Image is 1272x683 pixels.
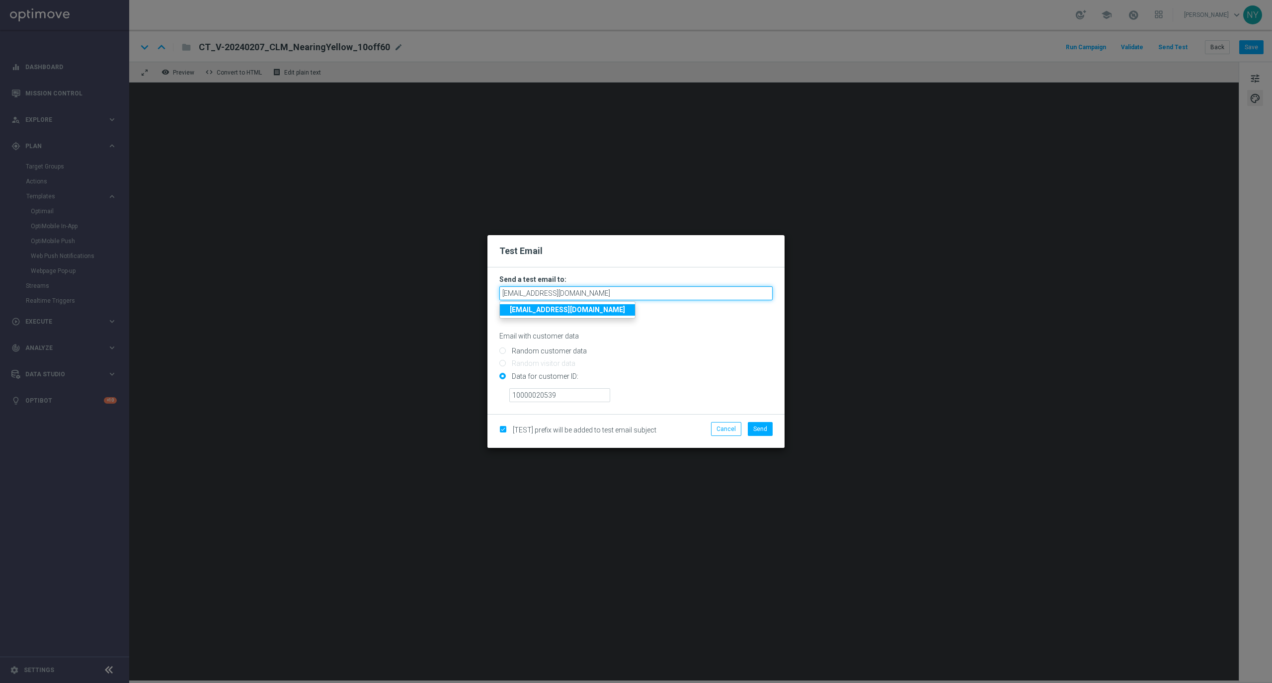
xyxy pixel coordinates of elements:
[711,422,741,436] button: Cancel
[509,388,610,402] input: Enter ID
[499,303,773,312] p: Separate multiple addresses with commas
[499,275,773,284] h3: Send a test email to:
[753,426,767,432] span: Send
[513,426,656,434] span: [TEST] prefix will be added to test email subject
[748,422,773,436] button: Send
[499,332,773,341] p: Email with customer data
[510,306,625,314] strong: [EMAIL_ADDRESS][DOMAIN_NAME]
[499,245,773,257] h2: Test Email
[509,346,587,355] label: Random customer data
[500,304,635,316] a: [EMAIL_ADDRESS][DOMAIN_NAME]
